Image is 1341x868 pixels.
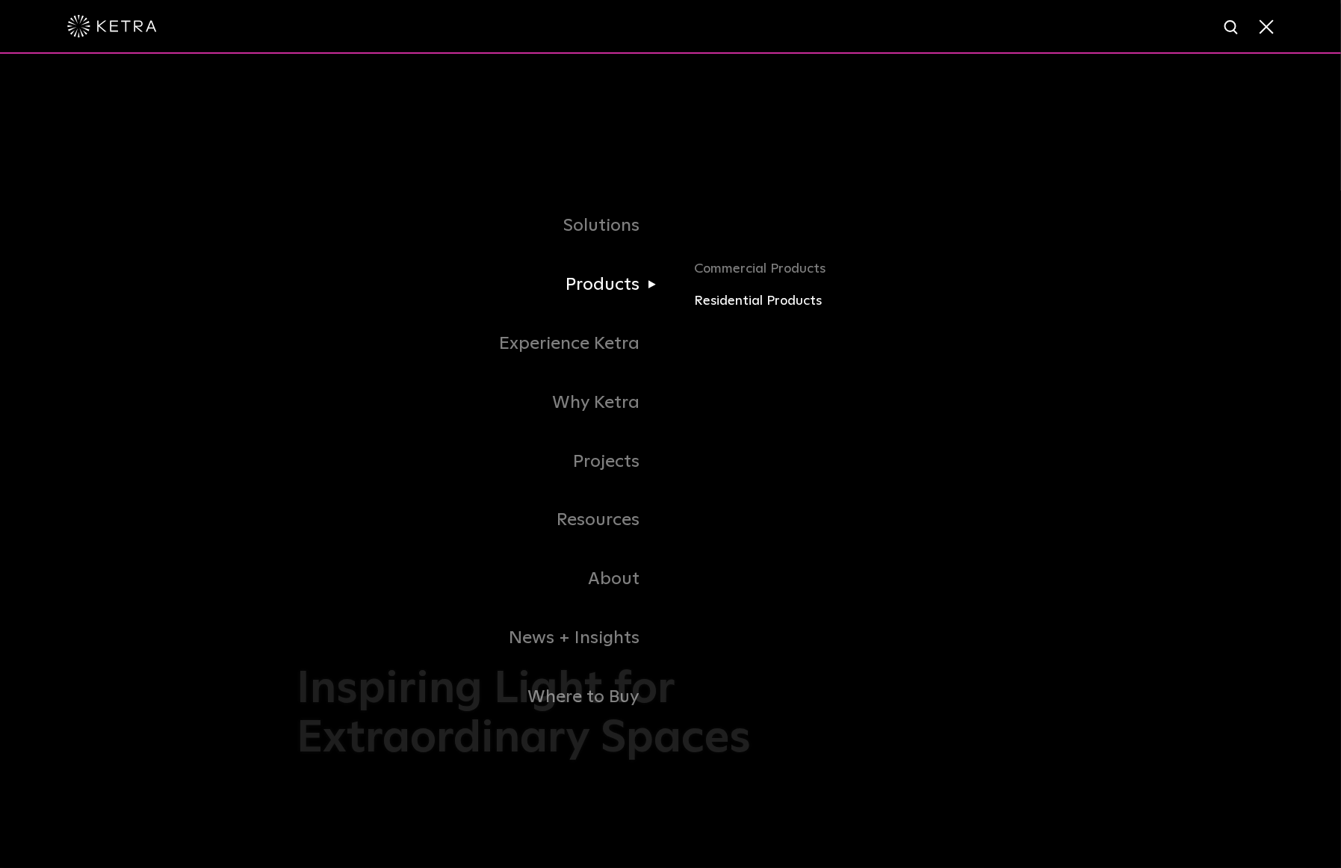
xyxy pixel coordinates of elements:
img: search icon [1223,19,1242,37]
a: Resources [297,491,671,550]
div: Navigation Menu [297,196,1044,726]
img: ketra-logo-2019-white [67,15,157,37]
a: Projects [297,433,671,492]
a: News + Insights [297,609,671,668]
a: Commercial Products [694,258,1044,291]
a: Experience Ketra [297,314,671,373]
a: Solutions [297,196,671,255]
a: Products [297,255,671,314]
a: About [297,550,671,609]
a: Why Ketra [297,373,671,433]
a: Residential Products [694,291,1044,312]
a: Where to Buy [297,668,671,727]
